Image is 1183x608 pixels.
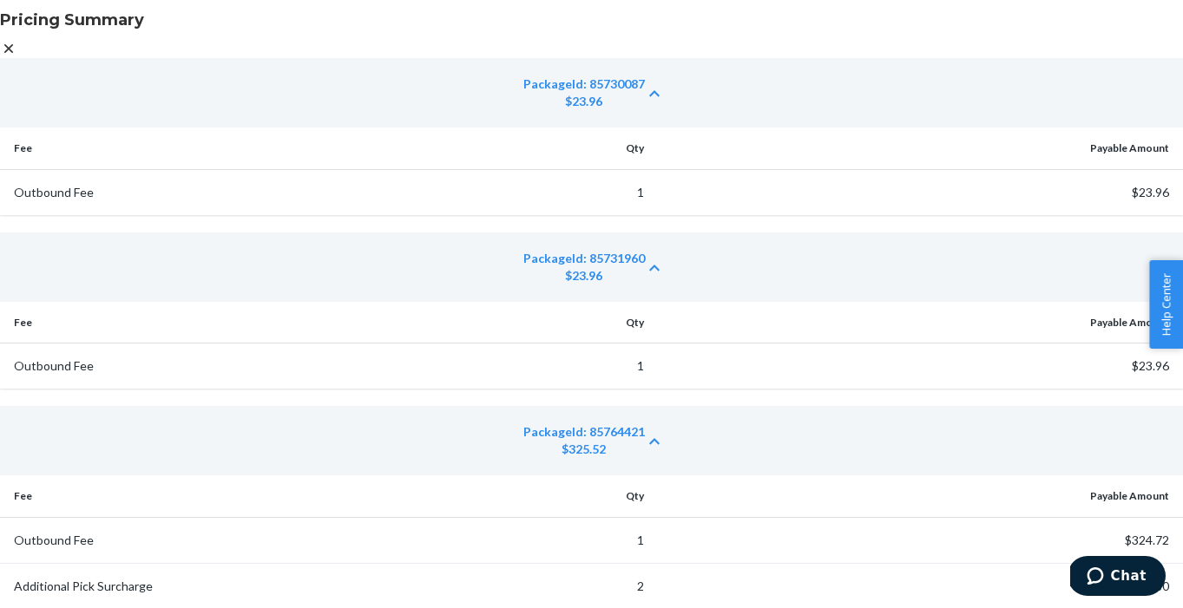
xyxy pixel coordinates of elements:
th: Qty [414,302,651,343]
td: 1 [414,517,651,563]
td: 1 [414,169,651,215]
th: Payable Amount [651,127,1183,169]
th: Qty [414,127,651,169]
div: $23.96 [523,93,645,110]
td: $23.96 [651,343,1183,389]
td: $23.96 [651,169,1183,215]
div: PackageId: 85764421 [523,423,645,441]
td: 1 [414,343,651,389]
td: $324.72 [651,517,1183,563]
th: Qty [414,475,651,517]
div: PackageId: 85731960 [523,250,645,267]
div: $325.52 [523,441,645,458]
th: Payable Amount [651,302,1183,343]
div: PackageId: 85730087 [523,75,645,93]
div: $23.96 [523,267,645,284]
span: Chat [41,12,76,28]
th: Payable Amount [651,475,1183,517]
